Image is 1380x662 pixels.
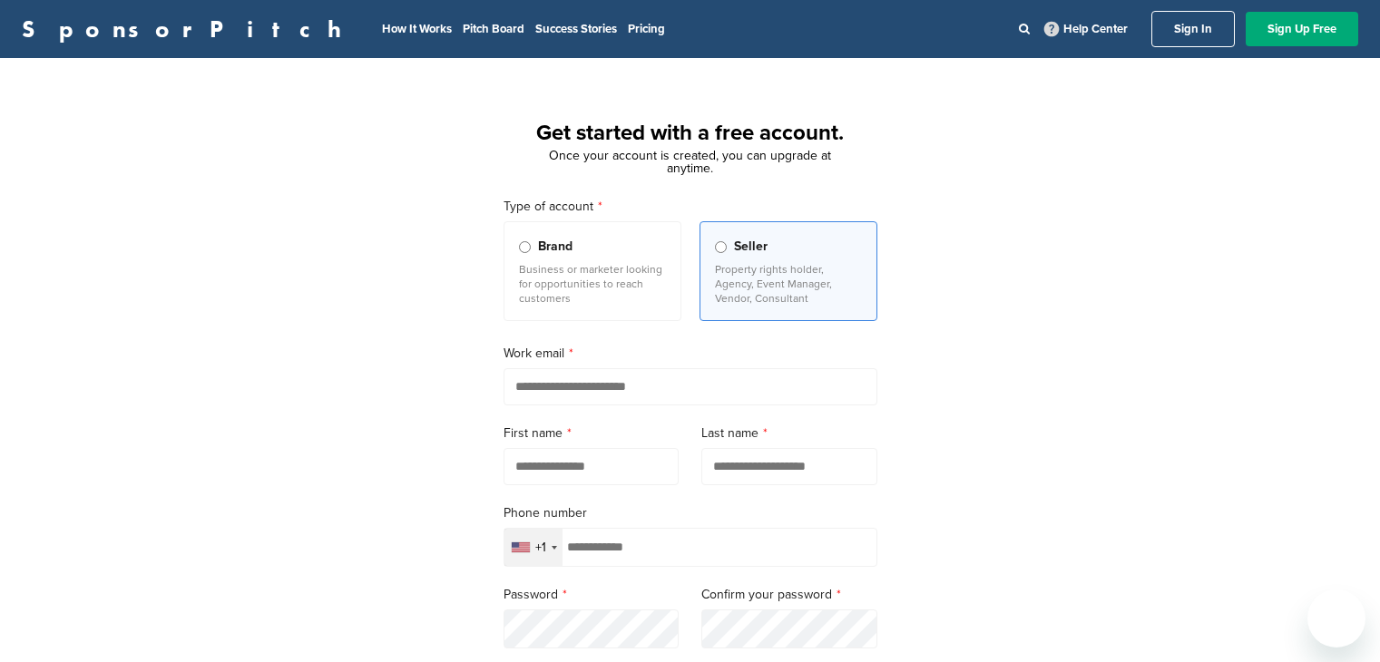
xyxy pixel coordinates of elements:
a: Success Stories [535,22,617,36]
label: Work email [504,344,877,364]
label: Password [504,585,680,605]
iframe: Button to launch messaging window [1307,589,1365,647]
a: How It Works [382,22,452,36]
p: Property rights holder, Agency, Event Manager, Vendor, Consultant [715,262,862,306]
label: Phone number [504,503,877,523]
p: Business or marketer looking for opportunities to reach customers [519,262,666,306]
div: +1 [535,541,546,554]
input: Brand Business or marketer looking for opportunities to reach customers [519,241,531,253]
label: Type of account [504,197,877,217]
div: Selected country [504,529,563,566]
span: Brand [538,237,573,257]
span: Seller [734,237,768,257]
label: Confirm your password [701,585,877,605]
a: Sign Up Free [1246,12,1358,46]
a: Pitch Board [463,22,524,36]
a: SponsorPitch [22,17,353,41]
a: Sign In [1151,11,1235,47]
input: Seller Property rights holder, Agency, Event Manager, Vendor, Consultant [715,241,727,253]
label: First name [504,423,680,443]
a: Help Center [1041,18,1131,40]
span: Once your account is created, you can upgrade at anytime. [549,148,831,176]
h1: Get started with a free account. [482,117,899,150]
a: Pricing [628,22,665,36]
label: Last name [701,423,877,443]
